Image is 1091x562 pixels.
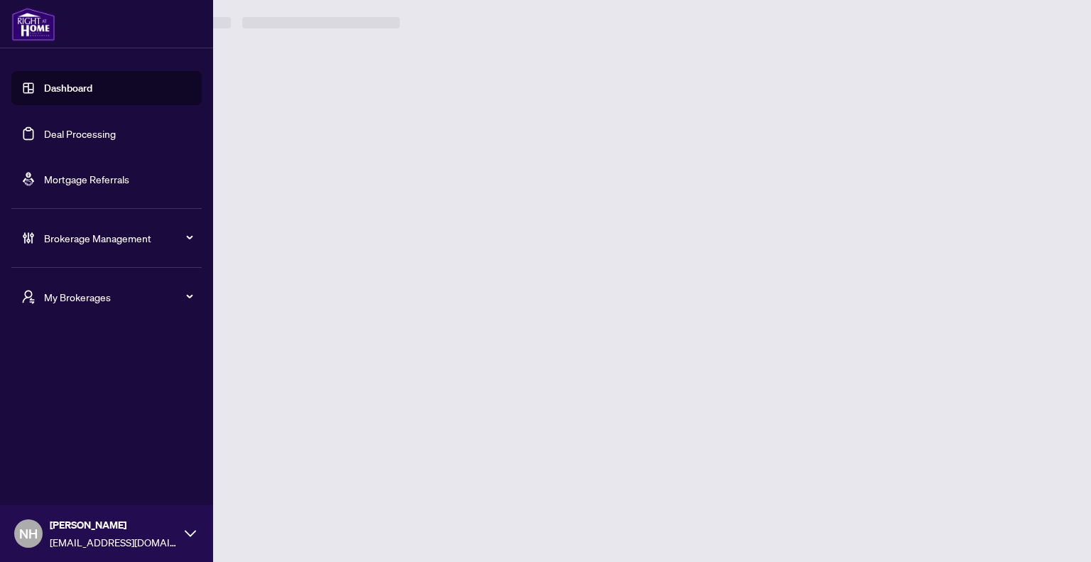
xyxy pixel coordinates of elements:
[19,524,38,544] span: NH
[44,289,192,305] span: My Brokerages
[50,534,178,550] span: [EMAIL_ADDRESS][DOMAIN_NAME]
[21,290,36,304] span: user-switch
[44,230,192,246] span: Brokerage Management
[11,7,55,41] img: logo
[50,517,178,533] span: [PERSON_NAME]
[44,127,116,140] a: Deal Processing
[44,82,92,94] a: Dashboard
[44,173,129,185] a: Mortgage Referrals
